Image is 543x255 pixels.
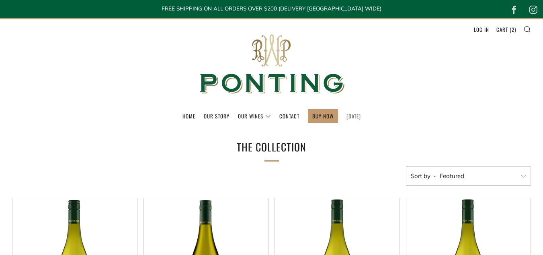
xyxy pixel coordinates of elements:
[191,19,352,109] img: Ponting Wines
[151,138,392,157] h1: The Collection
[346,110,361,122] a: [DATE]
[279,110,299,122] a: Contact
[204,110,229,122] a: Our Story
[474,23,489,36] a: Log in
[312,110,334,122] a: BUY NOW
[512,25,514,33] span: 2
[496,23,516,36] a: Cart (2)
[238,110,271,122] a: Our Wines
[182,110,195,122] a: Home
